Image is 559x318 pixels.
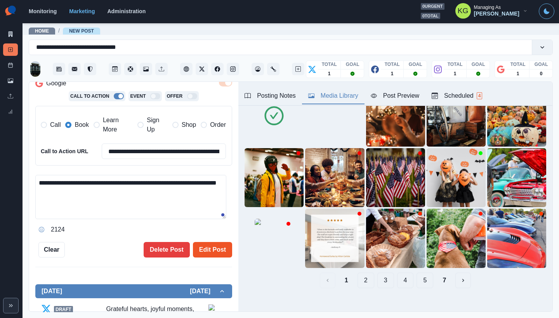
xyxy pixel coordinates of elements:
[427,209,486,268] img: ub28aeqixxpw7sjojjyy
[474,5,501,10] div: Managing As
[267,63,279,75] a: Administration
[196,63,208,75] button: Twitter
[3,28,18,40] a: Marketing Summary
[245,148,304,207] img: x8xcw2g5dmflxtmqohpj
[70,93,109,100] p: Call To Action
[427,148,486,207] img: i6b7vixewmxyghgvxcx6
[51,225,65,234] p: 2124
[35,284,232,298] button: [DATE][DATE]
[193,242,232,258] button: Edit Post
[130,93,146,100] p: Event
[29,27,100,35] nav: breadcrumb
[328,70,331,77] p: 1
[75,120,89,130] span: Book
[42,287,62,295] h2: [DATE]
[109,63,121,75] button: Post Schedule
[322,61,337,68] p: TOTAL
[391,70,394,77] p: 1
[535,61,548,68] p: GOAL
[182,120,196,130] span: Shop
[458,2,469,20] div: Katrina Gallardo
[3,298,19,313] button: Expand
[46,79,66,88] p: Google
[417,273,433,288] button: Page 5
[124,63,137,75] a: Content Pool
[3,90,18,102] a: Uploads
[167,93,182,100] p: Offer
[377,273,394,288] button: Page 3
[3,43,18,56] a: New Post
[454,70,457,77] p: 1
[68,63,81,75] button: Messages
[208,304,247,311] img: vqiaipiepbqfgecxqqhn
[432,91,482,100] div: Scheduled
[427,88,486,147] img: gozpnorkd5wfwm7fliwg
[211,63,224,75] button: Facebook
[41,148,89,155] h2: Call to Action URL
[409,61,422,68] p: GOAL
[227,63,239,75] button: Instagram
[510,61,526,68] p: TOTAL
[487,88,546,147] img: acebahdzouuyvf3alcsp
[255,219,293,258] img: lxfqms2fwk8n6fwiakvu
[140,63,152,75] button: Media Library
[366,148,425,207] img: rcu6nb8y5sdahsawaa9n
[38,242,65,258] button: Clear
[103,116,133,134] span: Learn More
[30,61,40,77] img: 386450117895078
[385,61,400,68] p: TOTAL
[474,10,519,17] div: [PERSON_NAME]
[155,63,168,75] button: Uploads
[487,209,546,268] img: ppljmytl6kwsj3vfluor
[252,63,264,75] button: Dashboard
[53,63,65,75] button: Stream
[371,91,419,100] div: Post Preview
[54,306,73,313] span: Draft
[449,3,534,19] button: Managing As[PERSON_NAME]
[180,63,193,75] button: Client Website
[255,98,293,137] img: vqiaipiepbqfgecxqqhn
[448,61,463,68] p: TOTAL
[517,70,519,77] p: 1
[421,13,440,19] span: 0 total
[69,8,95,14] a: Marketing
[358,273,374,288] button: Page 2
[144,242,190,258] button: Delete Post
[292,63,304,75] button: Create New Post
[477,92,483,99] span: 4
[190,287,218,295] h2: [DATE]
[315,98,354,137] img: ri5vr0nxdncfng4qvfd0
[366,88,425,147] img: vo5nut19orol1qaybtal
[436,273,452,288] button: Last Page
[245,91,296,100] div: Posting Notes
[487,148,546,207] img: mbwyhgmj185ayhllcsgw
[305,209,364,268] img: uvz0tispn8rnu8gaceey
[320,273,335,288] button: Previous
[107,8,146,14] a: Administration
[84,63,96,75] button: Reviews
[58,27,60,35] span: /
[339,273,354,288] button: Page 1
[539,3,554,19] button: Toggle Mode
[29,8,57,14] a: Monitoring
[3,74,18,87] a: Media Library
[366,209,425,268] img: wgwdukwiwbhglesanwnn
[3,105,18,118] a: Review Summary
[472,61,485,68] p: GOAL
[421,3,444,10] span: 0 urgent
[35,223,48,236] button: Opens Emoji Picker
[69,28,94,34] a: New Post
[3,59,18,71] a: Post Schedule
[346,61,359,68] p: GOAL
